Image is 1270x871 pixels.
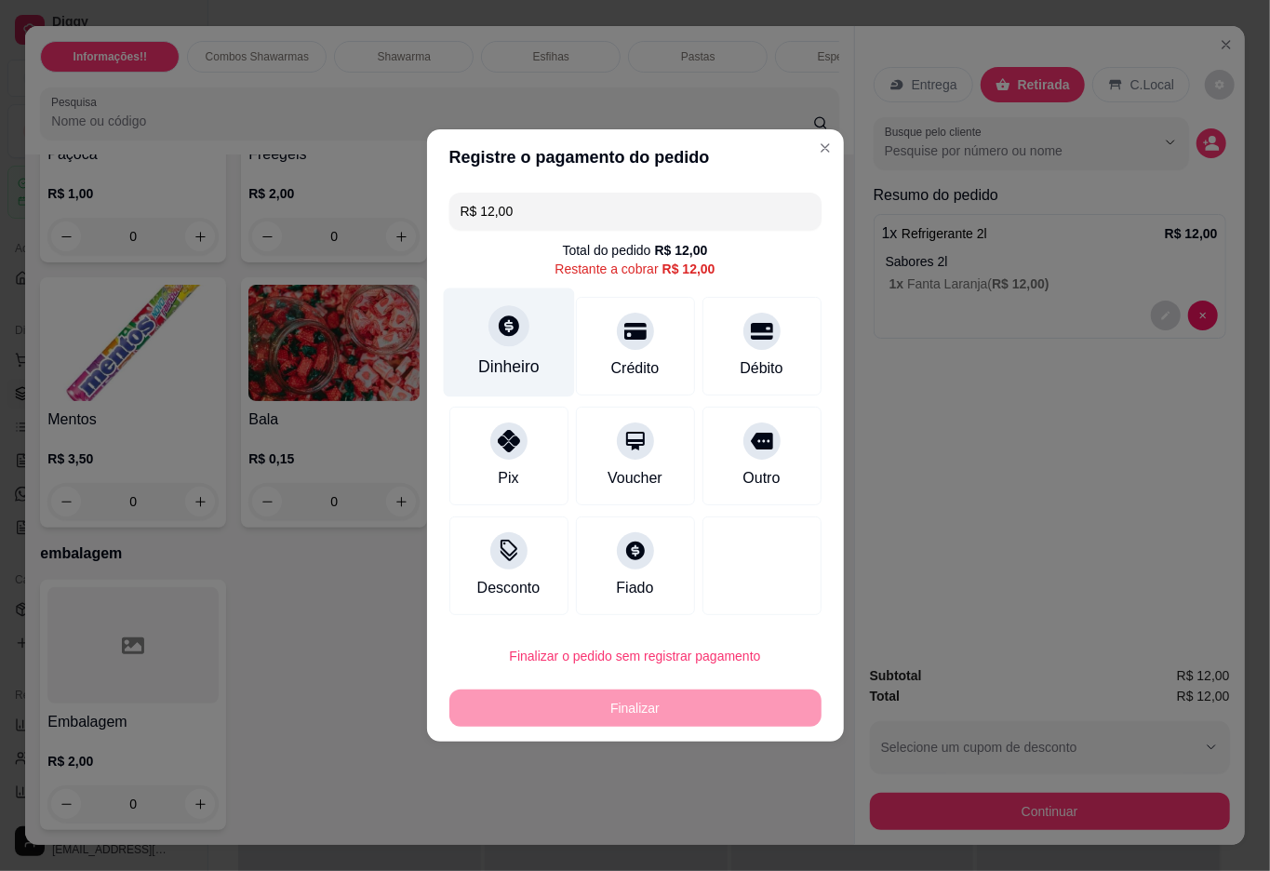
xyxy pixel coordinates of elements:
div: Restante a cobrar [555,260,715,278]
div: Voucher [608,467,662,489]
div: Fiado [616,577,653,599]
div: Dinheiro [478,355,540,379]
button: Close [810,133,840,163]
div: Total do pedido [563,241,708,260]
button: Finalizar o pedido sem registrar pagamento [449,637,822,675]
div: R$ 12,00 [655,241,708,260]
div: Crédito [611,357,660,380]
div: Outro [742,467,780,489]
div: Débito [740,357,782,380]
header: Registre o pagamento do pedido [427,129,844,185]
input: Ex.: hambúrguer de cordeiro [461,193,810,230]
div: Pix [498,467,518,489]
div: R$ 12,00 [662,260,715,278]
div: Desconto [477,577,541,599]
